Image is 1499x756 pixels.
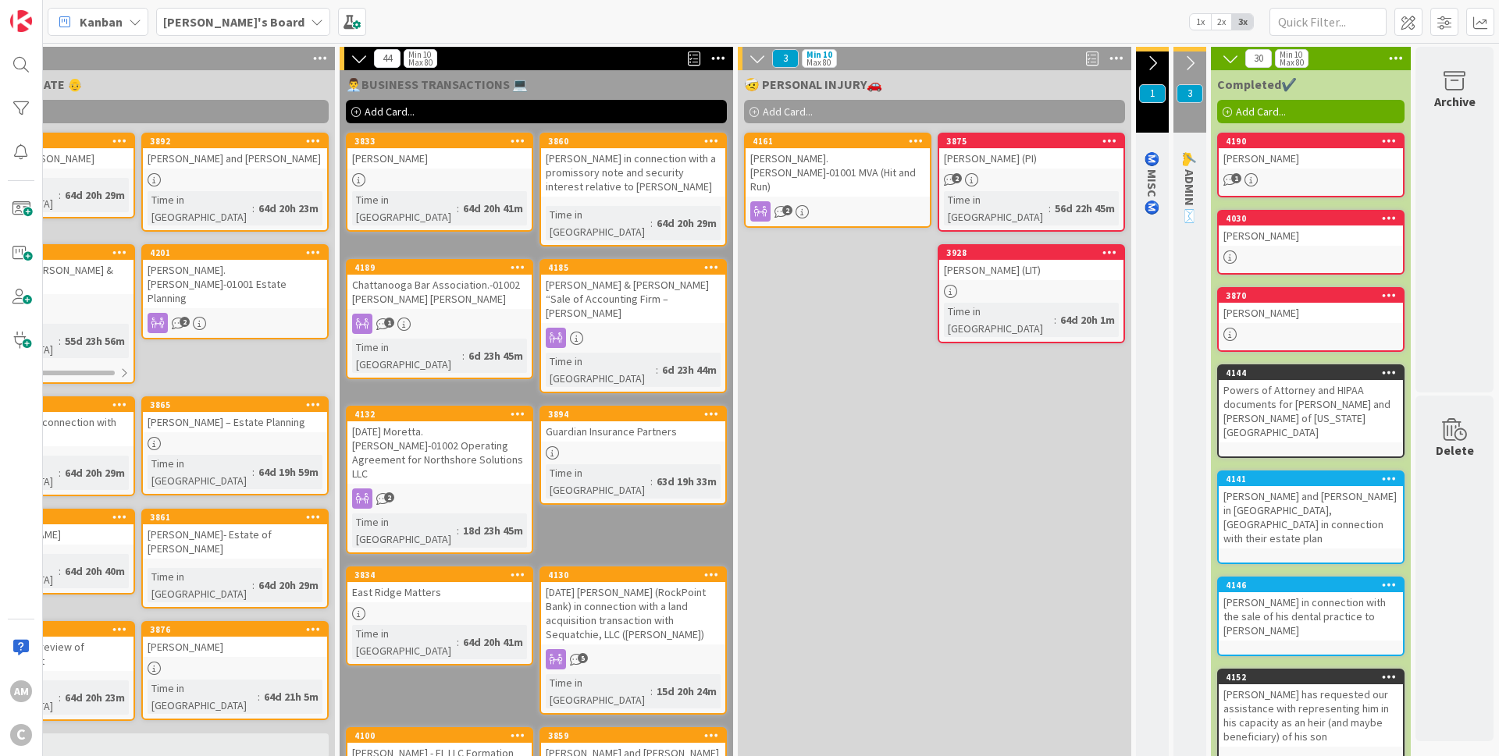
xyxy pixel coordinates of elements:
[1217,210,1405,275] a: 4030[PERSON_NAME]
[938,133,1125,232] a: 3875[PERSON_NAME] (PI)Time in [GEOGRAPHIC_DATA]:56d 22h 45m
[1226,474,1403,484] div: 4141
[384,318,394,328] span: 1
[252,577,255,594] span: :
[260,688,322,705] div: 64d 21h 5m
[1219,289,1403,303] div: 3870
[650,215,653,232] span: :
[653,215,721,232] div: 64d 20h 29m
[141,244,329,339] a: 4201[PERSON_NAME].[PERSON_NAME]-01001 Estate Planning
[546,206,650,240] div: Time in [GEOGRAPHIC_DATA]
[59,563,61,580] span: :
[1219,578,1403,592] div: 4146
[1217,364,1405,458] a: 4144Powers of Attorney and HIPAA documents for [PERSON_NAME] and [PERSON_NAME] of [US_STATE][GEOG...
[939,134,1123,169] div: 3875[PERSON_NAME] (PI)
[347,261,532,275] div: 4189
[1269,8,1387,36] input: Quick Filter...
[457,634,459,651] span: :
[61,186,129,204] div: 64d 20h 29m
[1217,133,1405,197] a: 4190[PERSON_NAME]
[548,730,725,741] div: 3859
[143,260,327,308] div: [PERSON_NAME].[PERSON_NAME]-01001 Estate Planning
[354,136,532,147] div: 3833
[252,200,255,217] span: :
[459,634,527,651] div: 64d 20h 41m
[347,568,532,602] div: 3834East Ridge Matters
[1236,105,1286,119] span: Add Card...
[408,59,433,66] div: Max 80
[347,134,532,148] div: 3833
[148,191,252,225] div: Time in [GEOGRAPHIC_DATA]
[10,10,32,32] img: Visit kanbanzone.com
[744,76,882,92] span: 🤕 PERSONAL INJURY🚗
[352,191,457,225] div: Time in [GEOGRAPHIC_DATA]
[1219,211,1403,246] div: 4030[PERSON_NAME]
[347,582,532,602] div: East Ridge Matters
[541,407,725,442] div: 3894Guardian Insurance Partners
[1217,577,1405,656] a: 4146[PERSON_NAME] in connection with the sale of his dental practice to [PERSON_NAME]
[1219,472,1403,486] div: 4141
[939,134,1123,148] div: 3875
[150,399,327,410] div: 3865
[650,683,653,700] span: :
[1145,151,1160,215] span: Ⓜ️ MISC Ⓜ️
[143,623,327,637] div: 3876
[1219,134,1403,169] div: 4190[PERSON_NAME]
[163,14,304,30] b: [PERSON_NAME]'s Board
[59,186,61,204] span: :
[1219,472,1403,548] div: 4141[PERSON_NAME] and [PERSON_NAME] in [GEOGRAPHIC_DATA], [GEOGRAPHIC_DATA] in connection with th...
[539,259,727,393] a: 4185[PERSON_NAME] & [PERSON_NAME] “Sale of Accounting Firm – [PERSON_NAME]Time in [GEOGRAPHIC_DAT...
[541,261,725,275] div: 4185
[1226,136,1403,147] div: 4190
[255,463,322,481] div: 64d 19h 59m
[354,409,532,420] div: 4132
[746,134,930,197] div: 4161[PERSON_NAME].[PERSON_NAME]-01001 MVA (Hit and Run)
[143,412,327,432] div: [PERSON_NAME] – Estate Planning
[347,407,532,484] div: 4132[DATE] Moretta.[PERSON_NAME]-01002 Operating Agreement for Northshore Solutions LLC
[541,407,725,421] div: 3894
[1226,367,1403,378] div: 4144
[143,134,327,148] div: 3892
[150,136,327,147] div: 3892
[939,246,1123,280] div: 3928[PERSON_NAME] (LIT)
[1219,366,1403,380] div: 4144
[1219,225,1403,246] div: [PERSON_NAME]
[939,246,1123,260] div: 3928
[939,148,1123,169] div: [PERSON_NAME] (PI)
[746,148,930,197] div: [PERSON_NAME].[PERSON_NAME]-01001 MVA (Hit and Run)
[384,492,394,502] span: 2
[548,262,725,273] div: 4185
[1049,200,1051,217] span: :
[143,637,327,657] div: [PERSON_NAME]
[1219,486,1403,548] div: [PERSON_NAME] and [PERSON_NAME] in [GEOGRAPHIC_DATA], [GEOGRAPHIC_DATA] in connection with their ...
[548,570,725,580] div: 4130
[459,522,527,539] div: 18d 23h 45m
[939,260,1123,280] div: [PERSON_NAME] (LIT)
[141,621,329,720] a: 3876[PERSON_NAME]Time in [GEOGRAPHIC_DATA]:64d 21h 5m
[148,568,252,602] div: Time in [GEOGRAPHIC_DATA]
[141,396,329,495] a: 3865[PERSON_NAME] – Estate PlanningTime in [GEOGRAPHIC_DATA]:64d 19h 59m
[1226,213,1403,224] div: 4030
[347,261,532,309] div: 4189Chattanooga Bar Association.-01002 [PERSON_NAME] [PERSON_NAME]
[148,680,258,714] div: Time in [GEOGRAPHIC_DATA]
[457,522,459,539] span: :
[255,200,322,217] div: 64d 20h 23m
[1219,670,1403,684] div: 4152
[150,624,327,635] div: 3876
[1280,51,1302,59] div: Min 10
[354,262,532,273] div: 4189
[946,136,1123,147] div: 3875
[1434,92,1476,111] div: Archive
[457,200,459,217] span: :
[61,464,129,481] div: 64d 20h 29m
[143,246,327,260] div: 4201
[347,407,532,421] div: 4132
[753,136,930,147] div: 4161
[1280,59,1304,66] div: Max 80
[806,51,832,59] div: Min 10
[1226,672,1403,683] div: 4152
[1054,311,1056,328] span: :
[408,51,431,59] div: Min 10
[346,406,533,554] a: 4132[DATE] Moretta.[PERSON_NAME]-01002 Operating Agreement for Northshore Solutions LLCTime in [G...
[541,568,725,644] div: 4130[DATE] [PERSON_NAME] (RockPoint Bank) in connection with a land acquisition transaction with ...
[650,473,653,490] span: :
